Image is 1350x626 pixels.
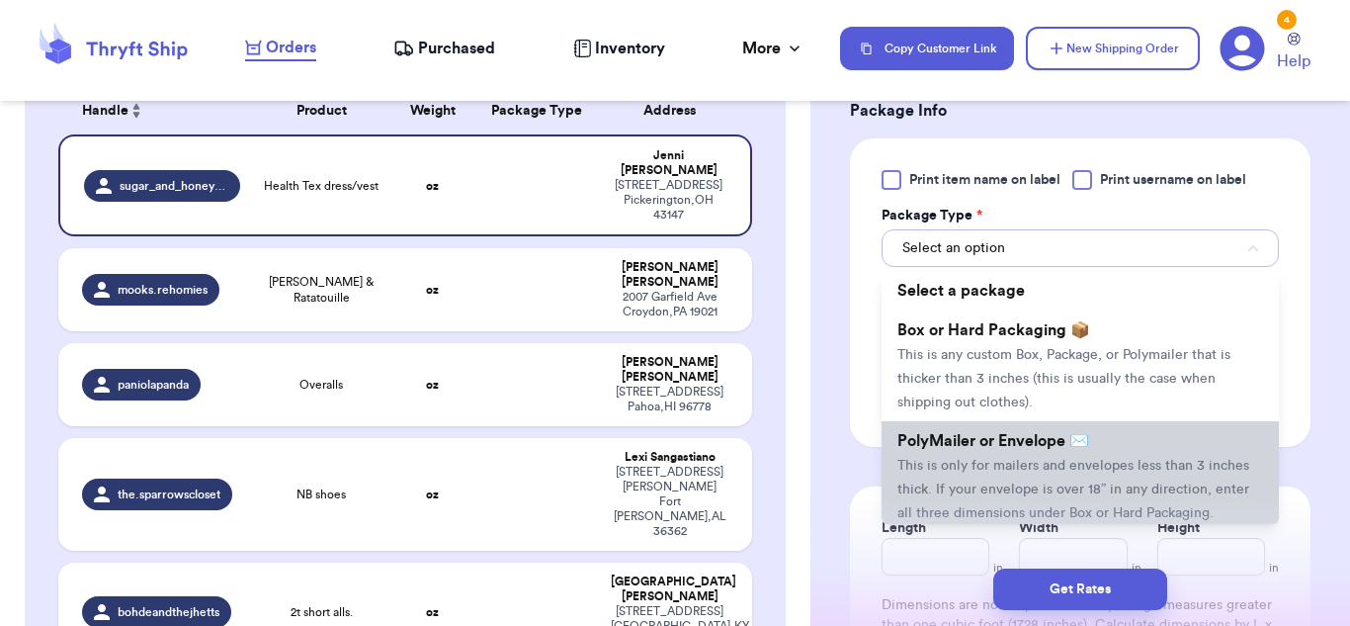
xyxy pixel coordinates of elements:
[742,37,804,60] div: More
[611,148,726,178] div: Jenni [PERSON_NAME]
[118,487,220,502] span: the.sparrowscloset
[611,385,728,414] div: [STREET_ADDRESS] Pahoa , HI 96778
[993,569,1167,610] button: Get Rates
[393,37,495,60] a: Purchased
[252,87,390,134] th: Product
[1100,170,1246,190] span: Print username on label
[882,518,926,538] label: Length
[1220,26,1265,71] a: 4
[426,379,439,391] strong: oz
[611,450,728,465] div: Lexi Sangastiano
[897,433,1089,449] span: PolyMailer or Envelope ✉️
[426,606,439,618] strong: oz
[391,87,474,134] th: Weight
[118,377,189,393] span: paniolapanda
[426,180,439,192] strong: oz
[118,282,208,298] span: mooks.rehomies
[1019,518,1058,538] label: Width
[426,489,439,500] strong: oz
[882,206,982,225] label: Package Type
[599,87,752,134] th: Address
[296,487,346,502] span: NB shoes
[902,238,1005,258] span: Select an option
[1157,518,1200,538] label: Height
[1026,27,1200,70] button: New Shipping Order
[120,178,229,194] span: sugar_and_honey_boutique
[882,229,1279,267] button: Select an option
[118,604,219,620] span: bohdeandthejhetts
[897,459,1249,520] span: This is only for mailers and envelopes less than 3 inches thick. If your envelope is over 18” in ...
[611,465,728,539] div: [STREET_ADDRESS][PERSON_NAME] Fort [PERSON_NAME] , AL 36362
[474,87,599,134] th: Package Type
[897,322,1090,338] span: Box or Hard Packaging 📦
[840,27,1014,70] button: Copy Customer Link
[264,178,379,194] span: Health Tex dress/vest
[418,37,495,60] span: Purchased
[266,36,316,59] span: Orders
[850,99,1310,123] h3: Package Info
[82,101,128,122] span: Handle
[1277,33,1310,73] a: Help
[611,355,728,385] div: [PERSON_NAME] [PERSON_NAME]
[264,274,379,306] span: [PERSON_NAME] & Ratatouille
[909,170,1060,190] span: Print item name on label
[611,575,728,604] div: [GEOGRAPHIC_DATA] [PERSON_NAME]
[299,377,343,393] span: Overalls
[611,290,728,319] div: 2007 Garfield Ave Croydon , PA 19021
[426,284,439,296] strong: oz
[1277,10,1297,30] div: 4
[1277,49,1310,73] span: Help
[573,37,665,60] a: Inventory
[611,178,726,223] div: [STREET_ADDRESS] Pickerington , OH 43147
[245,36,316,61] a: Orders
[611,260,728,290] div: [PERSON_NAME] [PERSON_NAME]
[128,99,144,123] button: Sort ascending
[897,348,1230,409] span: This is any custom Box, Package, or Polymailer that is thicker than 3 inches (this is usually the...
[595,37,665,60] span: Inventory
[897,283,1025,299] span: Select a package
[291,604,353,620] span: 2t short alls.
